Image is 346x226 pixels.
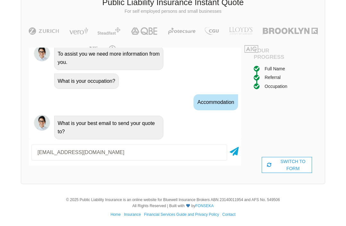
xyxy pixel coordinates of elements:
[202,27,221,35] img: CGU | Public Liability Insurance
[222,212,235,217] a: Contact
[195,204,214,208] a: FONSEKA
[265,83,287,90] div: Occupation
[265,74,281,81] div: Referral
[262,157,312,173] div: SWITCH TO FORM
[111,212,121,217] a: Home
[226,27,256,35] img: LLOYD's | Public Liability Insurance
[254,48,287,60] h4: Your Progress
[265,65,285,72] div: Full Name
[54,74,119,89] div: What is your occupation?
[26,8,320,15] p: For self employed persons and small businesses
[144,212,219,217] a: Financial Services Guide and Privacy Policy
[54,46,163,70] div: To assist you we need more information from you.
[127,27,162,35] img: QBE | Public Liability Insurance
[66,27,91,35] img: Vero | Public Liability Insurance
[260,27,320,35] img: Brooklyn | Public Liability Insurance
[194,94,238,110] div: Accommodation
[34,45,50,61] img: Chatbot | PLI
[95,27,123,35] img: Steadfast | Public Liability Insurance
[54,116,163,139] div: What is your best email to send your quote to?
[34,115,50,131] img: Chatbot | PLI
[166,27,198,35] img: Protecsure | Public Liability Insurance
[26,27,62,35] img: Zurich | Public Liability Insurance
[124,212,141,217] a: Insurance
[31,144,227,160] input: Your email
